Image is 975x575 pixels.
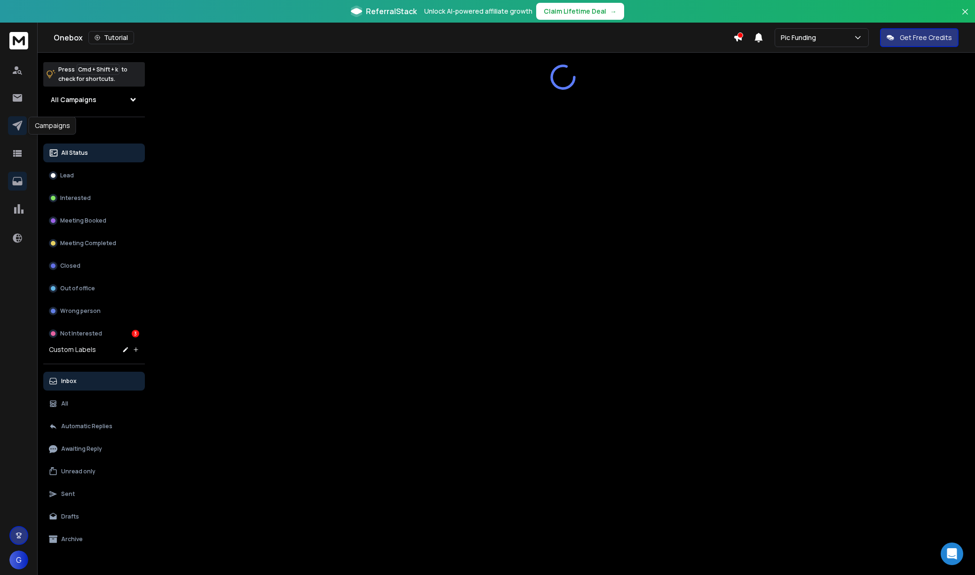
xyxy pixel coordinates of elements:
[61,423,112,430] p: Automatic Replies
[43,394,145,413] button: All
[58,65,127,84] p: Press to check for shortcuts.
[77,64,119,75] span: Cmd + Shift + k
[43,279,145,298] button: Out of office
[61,149,88,157] p: All Status
[900,33,952,42] p: Get Free Credits
[60,262,80,270] p: Closed
[43,439,145,458] button: Awaiting Reply
[61,468,95,475] p: Unread only
[43,324,145,343] button: Not Interested3
[60,330,102,337] p: Not Interested
[61,535,83,543] p: Archive
[43,462,145,481] button: Unread only
[61,377,77,385] p: Inbox
[132,330,139,337] div: 3
[43,90,145,109] button: All Campaigns
[43,485,145,503] button: Sent
[424,7,532,16] p: Unlock AI-powered affiliate growth
[43,530,145,549] button: Archive
[61,445,102,453] p: Awaiting Reply
[60,285,95,292] p: Out of office
[43,189,145,208] button: Interested
[43,372,145,391] button: Inbox
[941,543,963,565] div: Open Intercom Messenger
[9,551,28,569] button: G
[61,490,75,498] p: Sent
[610,7,617,16] span: →
[43,234,145,253] button: Meeting Completed
[60,217,106,224] p: Meeting Booked
[43,125,145,138] h3: Filters
[43,211,145,230] button: Meeting Booked
[43,256,145,275] button: Closed
[60,240,116,247] p: Meeting Completed
[61,513,79,520] p: Drafts
[60,172,74,179] p: Lead
[959,6,971,28] button: Close banner
[49,345,96,354] h3: Custom Labels
[43,144,145,162] button: All Status
[880,28,959,47] button: Get Free Credits
[781,33,820,42] p: Pic Funding
[88,31,134,44] button: Tutorial
[536,3,624,20] button: Claim Lifetime Deal→
[51,95,96,104] h1: All Campaigns
[43,417,145,436] button: Automatic Replies
[61,400,68,407] p: All
[43,507,145,526] button: Drafts
[54,31,733,44] div: Onebox
[29,117,76,135] div: Campaigns
[43,166,145,185] button: Lead
[366,6,417,17] span: ReferralStack
[43,302,145,320] button: Wrong person
[60,194,91,202] p: Interested
[60,307,101,315] p: Wrong person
